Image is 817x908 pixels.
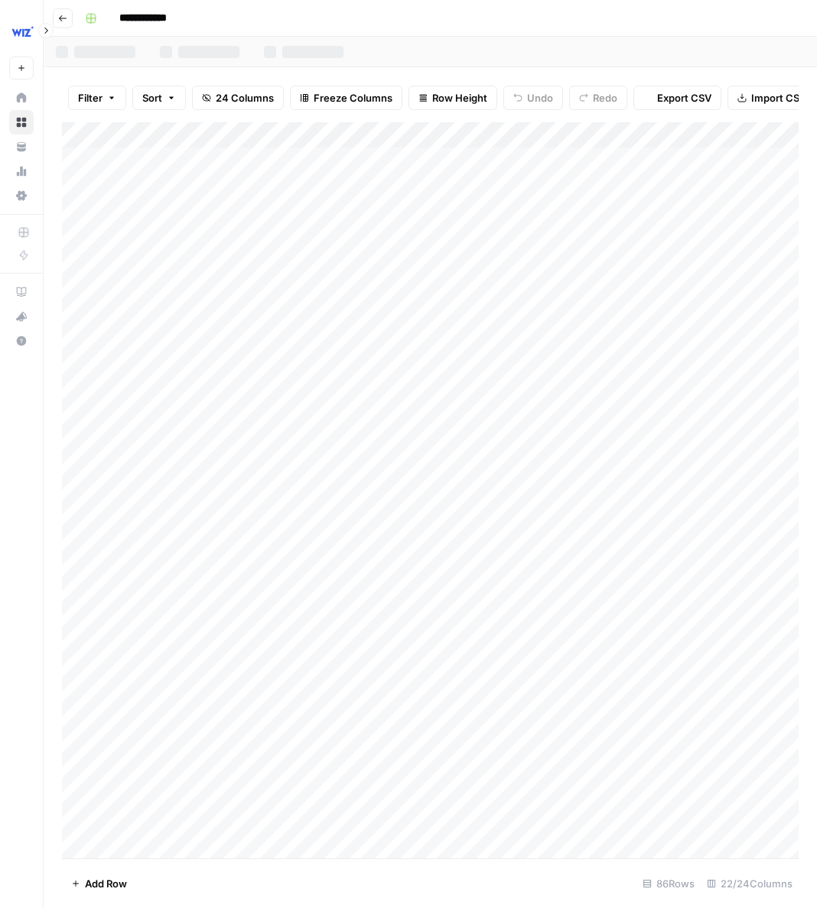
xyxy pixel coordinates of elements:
[9,12,34,50] button: Workspace: Wiz
[290,86,402,110] button: Freeze Columns
[314,90,392,105] span: Freeze Columns
[9,183,34,208] a: Settings
[636,871,701,896] div: 86 Rows
[142,90,162,105] span: Sort
[701,871,799,896] div: 22/24 Columns
[132,86,186,110] button: Sort
[85,876,127,891] span: Add Row
[9,304,34,329] button: What's new?
[9,110,34,135] a: Browse
[216,90,274,105] span: 24 Columns
[9,159,34,183] a: Usage
[68,86,126,110] button: Filter
[657,90,711,105] span: Export CSV
[633,86,721,110] button: Export CSV
[9,135,34,159] a: Your Data
[569,86,627,110] button: Redo
[10,305,33,328] div: What's new?
[192,86,284,110] button: 24 Columns
[408,86,497,110] button: Row Height
[527,90,553,105] span: Undo
[432,90,487,105] span: Row Height
[9,86,34,110] a: Home
[503,86,563,110] button: Undo
[751,90,806,105] span: Import CSV
[9,18,37,45] img: Wiz Logo
[9,280,34,304] a: AirOps Academy
[62,871,136,896] button: Add Row
[593,90,617,105] span: Redo
[78,90,103,105] span: Filter
[727,86,816,110] button: Import CSV
[9,329,34,353] button: Help + Support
